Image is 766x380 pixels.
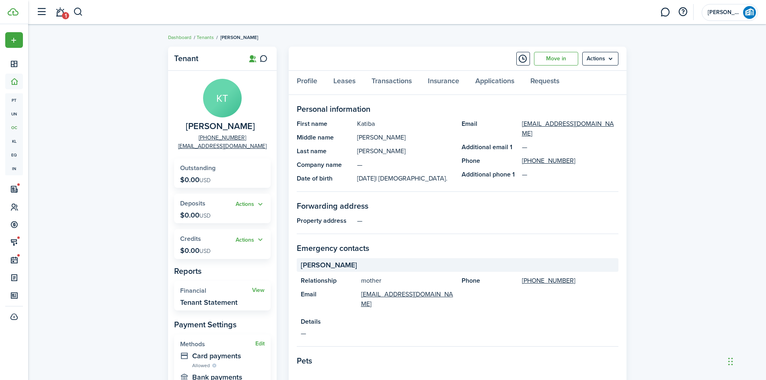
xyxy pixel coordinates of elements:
panel-main-title: Additional email 1 [462,142,518,152]
a: oc [5,121,23,134]
p: $0.00 [180,176,211,184]
widget-stats-description: Tenant Statement [180,298,238,306]
button: Open menu [236,235,265,244]
panel-main-title: Phone [462,276,518,286]
widget-stats-description: Card payments [192,352,265,360]
img: Braud & Son Properties [743,6,756,19]
a: Notifications [52,2,68,23]
panel-main-title: First name [297,119,353,129]
panel-main-title: Tenant [174,54,238,63]
a: Leases [325,71,363,95]
panel-main-section-title: Forwarding address [297,200,618,212]
span: USD [199,247,211,255]
span: Braud & Son Properties [708,10,740,15]
button: Search [73,5,83,19]
span: | [DEMOGRAPHIC_DATA]. [376,174,448,183]
a: pt [5,93,23,107]
panel-main-description: [PERSON_NAME] [357,133,454,142]
panel-main-title: Details [301,317,614,327]
button: Open menu [582,52,618,66]
span: Credits [180,234,201,243]
button: Open resource center [676,5,690,19]
a: [EMAIL_ADDRESS][DOMAIN_NAME] [361,290,454,309]
panel-main-description: — [357,216,618,226]
panel-main-subtitle: Payment Settings [174,318,271,331]
span: USD [199,176,211,185]
panel-main-title: Email [301,290,357,309]
panel-main-section-title: Emergency contacts [297,242,618,254]
p: $0.00 [180,211,211,219]
button: Edit [255,341,265,347]
a: eq [5,148,23,162]
span: Outstanding [180,163,216,173]
div: Drag [728,349,733,374]
panel-main-title: Company name [297,160,353,170]
a: un [5,107,23,121]
a: Messaging [657,2,673,23]
panel-main-title: Date of birth [297,174,353,183]
panel-main-title: Relationship [301,276,357,286]
a: [PHONE_NUMBER] [522,156,575,166]
a: Dashboard [168,34,191,41]
panel-main-description: — [357,160,454,170]
span: [PERSON_NAME] [301,260,357,271]
a: [PHONE_NUMBER] [199,134,246,142]
panel-main-description: mother [361,276,454,286]
a: [EMAIL_ADDRESS][DOMAIN_NAME] [522,119,618,138]
button: Open sidebar [34,4,49,20]
panel-main-description: Katiba [357,119,454,129]
panel-main-description: [PERSON_NAME] [357,146,454,156]
a: View [252,287,265,294]
iframe: Chat Widget [632,293,766,380]
img: TenantCloud [8,8,18,16]
button: Actions [236,235,265,244]
panel-main-description: [DATE] [357,174,454,183]
button: Actions [236,200,265,209]
a: kl [5,134,23,148]
panel-main-title: Email [462,119,518,138]
panel-main-title: Middle name [297,133,353,142]
button: Open menu [5,32,23,48]
a: [PHONE_NUMBER] [522,276,575,286]
panel-main-description: — [301,329,614,338]
span: 1 [62,12,69,19]
a: Profile [289,71,325,95]
panel-main-title: Property address [297,216,353,226]
menu-btn: Actions [582,52,618,66]
a: Applications [467,71,522,95]
panel-main-title: Last name [297,146,353,156]
p: $0.00 [180,246,211,255]
span: USD [199,212,211,220]
a: Tenants [197,34,214,41]
widget-stats-title: Financial [180,287,252,294]
span: Deposits [180,199,205,208]
panel-main-section-title: Pets [297,355,618,367]
span: Allowed [192,362,210,369]
panel-main-subtitle: Reports [174,265,271,277]
a: in [5,162,23,175]
span: [PERSON_NAME] [220,34,258,41]
a: Transactions [363,71,420,95]
a: [EMAIL_ADDRESS][DOMAIN_NAME] [178,142,267,150]
a: Insurance [420,71,467,95]
avatar-text: KT [203,79,242,117]
button: Timeline [516,52,530,66]
panel-main-title: Phone [462,156,518,166]
a: Move in [534,52,578,66]
panel-main-title: Additional phone 1 [462,170,518,179]
span: Katiba Tyler [186,121,255,131]
a: Requests [522,71,567,95]
button: Open menu [236,200,265,209]
widget-stats-title: Methods [180,341,255,348]
panel-main-section-title: Personal information [297,103,618,115]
